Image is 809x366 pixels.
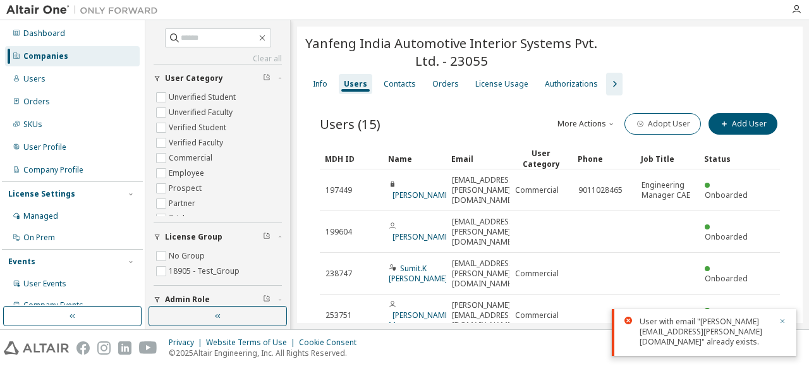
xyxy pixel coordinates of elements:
[23,279,66,289] div: User Events
[514,148,568,169] div: User Category
[118,341,131,355] img: linkedin.svg
[165,295,210,305] span: Admin Role
[556,113,617,135] button: More Actions
[515,185,559,195] span: Commercial
[325,227,352,237] span: 199604
[704,149,757,169] div: Status
[169,348,364,358] p: © 2025 Altair Engineering, Inc. All Rights Reserved.
[169,90,238,105] label: Unverified Student
[23,74,46,84] div: Users
[6,4,164,16] img: Altair One
[452,300,516,331] span: [PERSON_NAME][EMAIL_ADDRESS][DOMAIN_NAME]
[705,231,748,242] span: Onboarded
[263,295,271,305] span: Clear filter
[23,28,65,39] div: Dashboard
[169,166,207,181] label: Employee
[23,51,68,61] div: Companies
[389,263,447,284] a: Sumit.K [PERSON_NAME]
[578,149,631,169] div: Phone
[624,113,701,135] button: Adopt User
[299,338,364,348] div: Cookie Consent
[452,259,516,289] span: [EMAIL_ADDRESS][PERSON_NAME][DOMAIN_NAME]
[325,149,378,169] div: MDH ID
[206,338,299,348] div: Website Terms of Use
[388,149,441,169] div: Name
[23,300,83,310] div: Company Events
[325,269,352,279] span: 238747
[23,97,50,107] div: Orders
[23,142,66,152] div: User Profile
[4,341,69,355] img: altair_logo.svg
[389,310,451,331] a: [PERSON_NAME] Mane
[640,317,771,347] div: User with email "[PERSON_NAME][EMAIL_ADDRESS][PERSON_NAME][DOMAIN_NAME]" already exists.
[642,180,693,200] span: Engineering Manager CAE
[452,217,516,247] span: [EMAIL_ADDRESS][PERSON_NAME][DOMAIN_NAME]
[545,79,598,89] div: Authorizations
[23,165,83,175] div: Company Profile
[709,113,777,135] button: Add User
[169,105,235,120] label: Unverified Faculty
[169,181,204,196] label: Prospect
[313,79,327,89] div: Info
[325,185,352,195] span: 197449
[23,119,42,130] div: SKUs
[169,264,242,279] label: 18905 - Test_Group
[169,150,215,166] label: Commercial
[432,79,459,89] div: Orders
[169,135,226,150] label: Verified Faculty
[97,341,111,355] img: instagram.svg
[305,34,599,70] span: Yanfeng India Automotive Interior Systems Pvt. Ltd. - 23055
[139,341,157,355] img: youtube.svg
[169,120,229,135] label: Verified Student
[344,79,367,89] div: Users
[165,73,223,83] span: User Category
[320,115,380,133] span: Users (15)
[641,149,694,169] div: Job Title
[515,310,559,320] span: Commercial
[325,310,352,320] span: 253751
[76,341,90,355] img: facebook.svg
[169,338,206,348] div: Privacy
[8,189,75,199] div: License Settings
[169,248,207,264] label: No Group
[392,190,451,200] a: [PERSON_NAME]
[392,231,451,242] a: [PERSON_NAME]
[263,232,271,242] span: Clear filter
[165,232,222,242] span: License Group
[515,269,559,279] span: Commercial
[154,64,282,92] button: User Category
[384,79,416,89] div: Contacts
[452,175,516,205] span: [EMAIL_ADDRESS][PERSON_NAME][DOMAIN_NAME]
[263,73,271,83] span: Clear filter
[154,54,282,64] a: Clear all
[451,149,504,169] div: Email
[154,286,282,314] button: Admin Role
[578,185,623,195] span: 9011028465
[705,190,748,200] span: Onboarded
[169,196,198,211] label: Partner
[705,273,748,284] span: Onboarded
[23,211,58,221] div: Managed
[8,257,35,267] div: Events
[154,223,282,251] button: License Group
[169,211,187,226] label: Trial
[23,233,55,243] div: On Prem
[475,79,528,89] div: License Usage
